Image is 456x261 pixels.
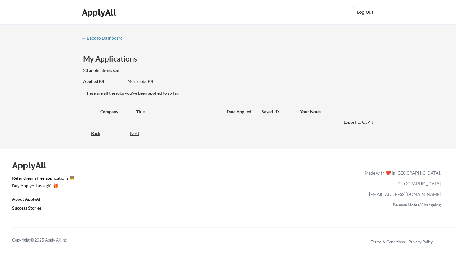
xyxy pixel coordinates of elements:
div: 23 applications sent [83,67,201,73]
a: Success Stories [12,205,51,212]
div: Your Notes [300,109,369,115]
div: Copyright © 2025 Apply All Inc [12,237,82,243]
button: Log Out [353,6,377,18]
a: About ApplyAll [12,196,51,203]
div: Company [100,109,131,115]
div: Next [130,130,146,136]
a: Release Notes/Changelog [393,202,441,207]
div: Title [136,109,221,115]
div: ApplyAll [82,7,118,18]
div: My Applications [83,55,143,62]
a: Buy ApplyAll as a gift 🎁 [12,182,73,190]
a: [EMAIL_ADDRESS][DOMAIN_NAME] [369,192,441,197]
div: These are all the jobs you've been applied to so far. [85,90,375,96]
a: Refer & earn free applications 👯‍♀️ [12,176,237,182]
div: Export to CSV ↓ [344,119,375,125]
a: Privacy Policy [408,239,433,244]
div: Applied (0) [83,78,123,84]
div: Buy ApplyAll as a gift 🎁 [12,184,73,188]
div: Saved JD [262,106,300,117]
div: Made with ❤️ in [GEOGRAPHIC_DATA], [GEOGRAPHIC_DATA] [362,168,441,189]
a: ← Back to Dashboard [82,36,127,42]
div: ApplyAll [12,160,53,171]
div: Date Applied [227,109,253,115]
div: More Jobs (0) [127,78,172,84]
u: Success Stories [12,205,41,210]
u: About ApplyAll [12,196,41,202]
a: Terms & Conditions [371,239,405,244]
div: ← Back to Dashboard [82,36,127,40]
div: These are all the jobs you've been applied to so far. [83,78,123,85]
div: These are job applications we think you'd be a good fit for, but couldn't apply you to automatica... [127,78,172,85]
div: Back [82,130,100,136]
